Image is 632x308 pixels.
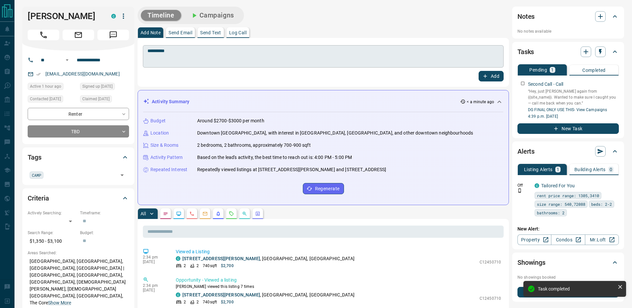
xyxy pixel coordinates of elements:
div: condos.ca [111,14,116,18]
p: Listing Alerts [524,167,553,172]
button: Show More [48,299,71,306]
p: Add Note [141,30,161,35]
p: No notes available [517,28,619,34]
h2: Tasks [517,46,534,57]
button: New Showing [517,287,619,297]
span: CAMP [32,172,41,178]
p: Search Range: [28,230,77,236]
div: Showings [517,255,619,270]
p: Areas Searched: [28,250,129,256]
div: Activity Summary< a minute ago [143,96,503,108]
button: Open [118,170,127,180]
p: Pending [529,68,547,72]
p: , [GEOGRAPHIC_DATA], [GEOGRAPHIC_DATA] [182,292,355,298]
svg: Lead Browsing Activity [176,211,181,216]
p: Based on the lead's activity, the best time to reach out is: 4:00 PM - 5:00 PM [197,154,352,161]
p: 2 [197,263,199,269]
p: $2,700 [221,263,234,269]
p: 1 [551,68,554,72]
div: Mon Oct 06 2025 [80,95,129,105]
svg: Listing Alerts [216,211,221,216]
a: Condos [551,234,585,245]
p: Second Call - Call [528,81,563,88]
p: 2 [197,299,199,305]
p: [PERSON_NAME] viewed this listing 7 times [176,284,501,290]
p: C12450710 [480,295,501,301]
button: Regenerate [303,183,344,194]
svg: Email Verified [36,72,41,77]
button: Add [479,71,504,81]
p: [DATE] [143,288,166,293]
span: Signed up [DATE] [82,83,113,90]
div: Tags [28,149,129,165]
div: Mon Oct 06 2025 [80,83,129,92]
p: 2 bedrooms, 2 bathrooms, approximately 700-900 sqft [197,142,311,149]
p: 0 [610,167,612,172]
p: Activity Pattern [150,154,183,161]
p: [DATE] [143,260,166,264]
span: Contacted [DATE] [30,96,61,102]
div: Criteria [28,190,129,206]
svg: Emails [202,211,208,216]
p: 740 sqft [203,299,217,305]
p: Off [517,182,531,188]
p: < a minute ago [467,99,494,105]
span: rent price range: 1305,3410 [537,192,599,199]
button: Timeline [141,10,181,21]
div: Tasks [517,44,619,60]
p: 740 sqft [203,263,217,269]
p: Timeframe: [80,210,129,216]
button: Open [63,56,71,64]
p: New Alert: [517,226,619,232]
a: Mr.Loft [585,234,619,245]
p: 2 [184,263,186,269]
p: Repeated Interest [150,166,187,173]
svg: Calls [189,211,195,216]
span: size range: 540,72088 [537,201,585,207]
h2: Notes [517,11,535,22]
p: Send Email [169,30,192,35]
button: New Task [517,123,619,134]
span: Claimed [DATE] [82,96,110,102]
a: DG FINAL ONLY USE THIS- View Campaigns [528,108,607,112]
svg: Notes [163,211,168,216]
p: Budget: [80,230,129,236]
div: condos.ca [535,183,539,188]
p: 2:34 pm [143,255,166,260]
div: Mon Oct 06 2025 [28,95,77,105]
div: TBD [28,125,129,138]
p: $1,350 - $3,100 [28,236,77,247]
h2: Tags [28,152,41,163]
span: Call [28,30,59,40]
p: 2:34 pm [143,283,166,288]
p: All [141,211,146,216]
p: Send Text [200,30,221,35]
h2: Showings [517,257,545,268]
p: Actively Searching: [28,210,77,216]
p: , [GEOGRAPHIC_DATA], [GEOGRAPHIC_DATA] [182,255,355,262]
p: Completed [582,68,606,73]
p: Opportunity - Viewed a listing [176,277,501,284]
div: condos.ca [176,293,180,297]
p: Viewed a Listing [176,248,501,255]
span: Message [97,30,129,40]
a: Property [517,234,551,245]
p: Repeatedly viewed listings at [STREET_ADDRESS][PERSON_NAME] and [STREET_ADDRESS] [197,166,386,173]
p: 1 [557,167,559,172]
svg: Push Notification Only [517,188,522,193]
p: C12450710 [480,259,501,265]
div: condos.ca [176,256,180,261]
a: Tailored For You [541,183,575,188]
p: Log Call [229,30,247,35]
svg: Requests [229,211,234,216]
p: Around $2700-$3000 per month [197,117,264,124]
p: Size & Rooms [150,142,179,149]
a: [EMAIL_ADDRESS][DOMAIN_NAME] [45,71,120,77]
svg: Opportunities [242,211,247,216]
p: No showings booked [517,274,619,280]
div: Alerts [517,143,619,159]
h1: [PERSON_NAME] [28,11,101,21]
h2: Criteria [28,193,49,203]
button: Campaigns [184,10,241,21]
p: Downtown [GEOGRAPHIC_DATA], with interest in [GEOGRAPHIC_DATA], [GEOGRAPHIC_DATA], and other down... [197,130,473,137]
